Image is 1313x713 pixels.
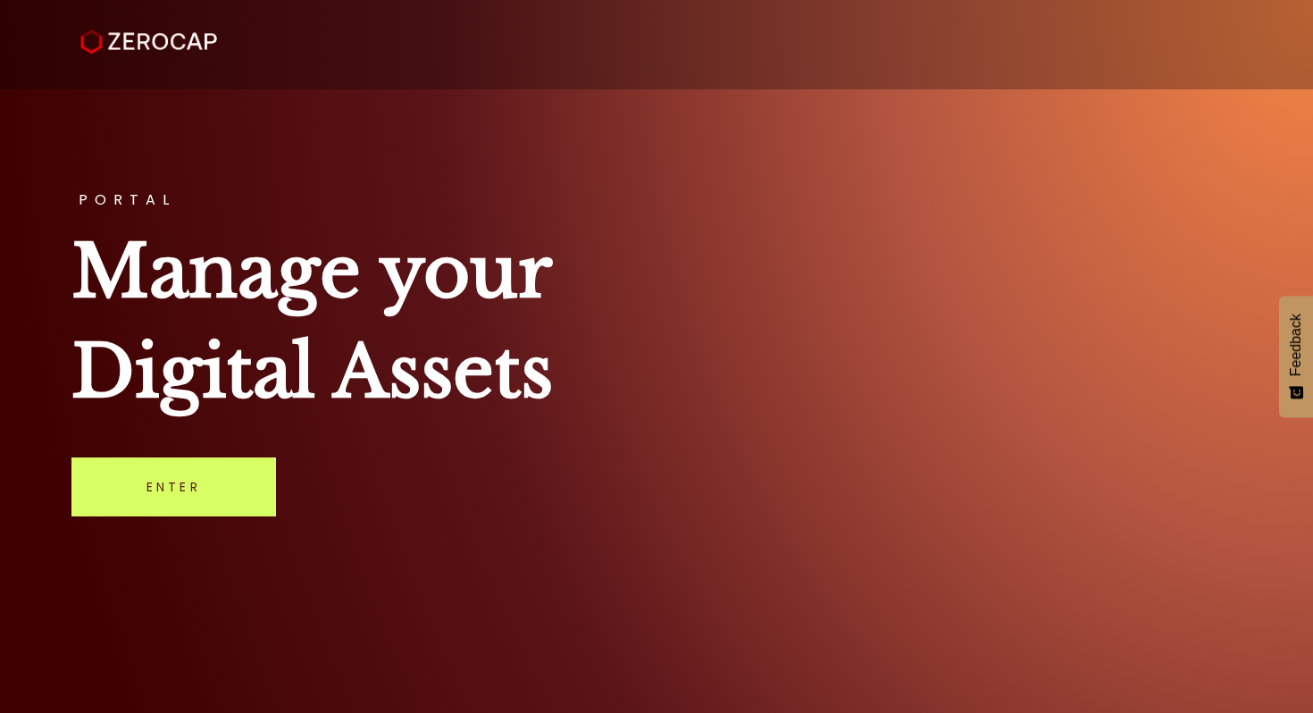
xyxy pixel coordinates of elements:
[71,193,1242,207] h3: PORTAL
[71,222,1242,422] h1: Manage your Digital Assets
[80,29,217,55] img: ZeroCap
[1288,314,1304,376] span: Feedback
[71,457,276,516] a: Enter
[1279,296,1313,417] button: Feedback - Show survey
